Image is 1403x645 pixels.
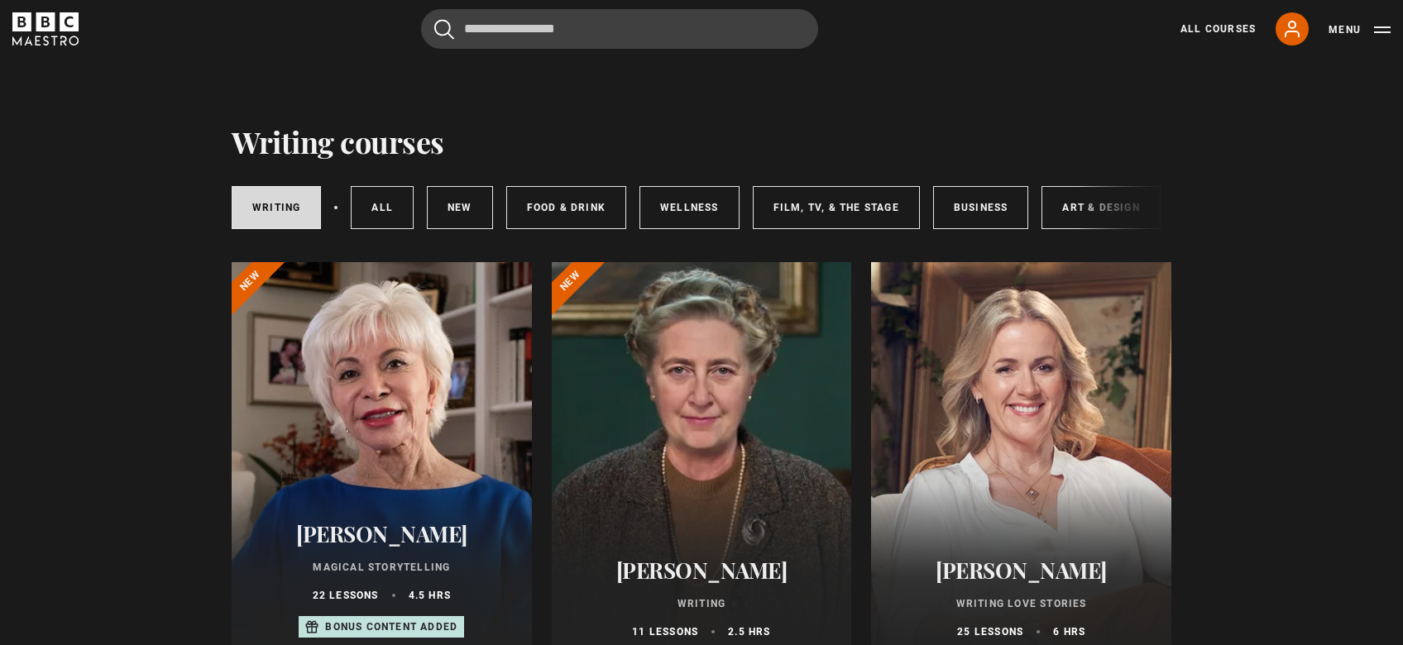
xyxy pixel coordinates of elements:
[1180,21,1256,36] a: All Courses
[313,588,379,603] p: 22 lessons
[753,186,920,229] a: Film, TV, & The Stage
[891,596,1152,611] p: Writing Love Stories
[728,624,770,639] p: 2.5 hrs
[409,588,451,603] p: 4.5 hrs
[506,186,626,229] a: Food & Drink
[572,596,832,611] p: Writing
[1053,624,1085,639] p: 6 hrs
[891,557,1152,583] h2: [PERSON_NAME]
[427,186,493,229] a: New
[1329,21,1391,38] button: Toggle navigation
[957,624,1023,639] p: 25 lessons
[572,557,832,583] h2: [PERSON_NAME]
[933,186,1029,229] a: Business
[232,186,321,229] a: Writing
[351,186,414,229] a: All
[12,12,79,45] svg: BBC Maestro
[639,186,740,229] a: Wellness
[325,619,457,634] p: Bonus content added
[434,19,454,40] button: Submit the search query
[421,9,818,49] input: Search
[1041,186,1160,229] a: Art & Design
[251,560,512,575] p: Magical Storytelling
[232,124,444,159] h1: Writing courses
[632,624,698,639] p: 11 lessons
[251,521,512,547] h2: [PERSON_NAME]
